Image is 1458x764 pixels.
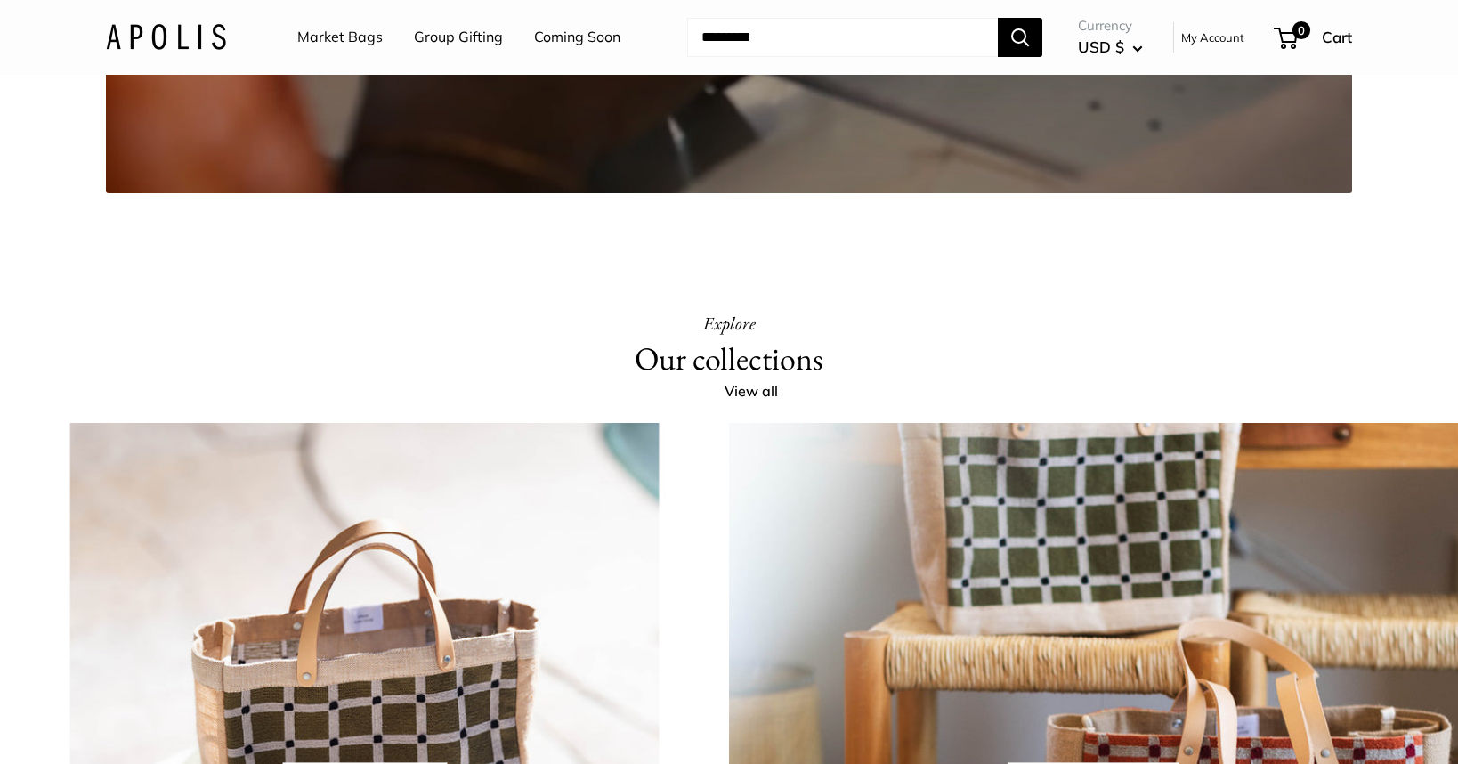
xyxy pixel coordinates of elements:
[534,24,620,51] a: Coming Soon
[106,24,226,50] img: Apolis
[1181,27,1244,48] a: My Account
[1078,13,1143,38] span: Currency
[725,378,798,405] a: View all
[1078,33,1143,61] button: USD $
[297,24,383,51] a: Market Bags
[414,24,503,51] a: Group Gifting
[998,18,1042,57] button: Search
[1292,21,1310,39] span: 0
[703,307,756,339] h3: Explore
[687,18,998,57] input: Search...
[635,339,823,378] h2: Our collections
[1078,37,1124,56] span: USD $
[1322,28,1352,46] span: Cart
[1276,23,1352,52] a: 0 Cart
